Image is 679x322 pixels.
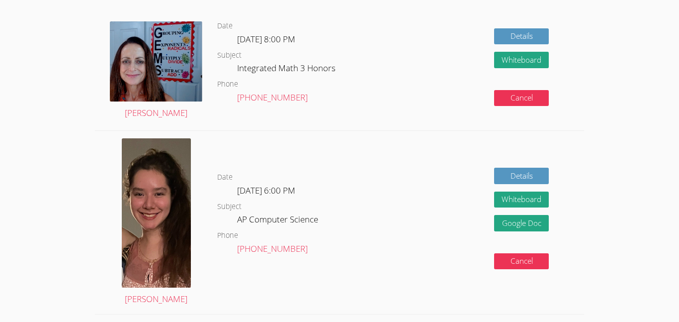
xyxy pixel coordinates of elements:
[217,171,233,184] dt: Date
[217,229,238,242] dt: Phone
[217,49,242,62] dt: Subject
[494,253,549,270] button: Cancel
[237,61,338,78] dd: Integrated Math 3 Honors
[237,243,308,254] a: [PHONE_NUMBER]
[494,52,549,68] button: Whiteboard
[237,185,295,196] span: [DATE] 6:00 PM
[217,20,233,32] dt: Date
[217,201,242,213] dt: Subject
[110,21,202,102] img: avatar.png
[237,92,308,103] a: [PHONE_NUMBER]
[122,138,191,288] img: avatar.png
[122,138,191,307] a: [PERSON_NAME]
[217,78,238,91] dt: Phone
[494,215,549,231] a: Google Doc
[494,168,549,184] a: Details
[237,213,320,229] dd: AP Computer Science
[494,28,549,45] a: Details
[110,21,202,120] a: [PERSON_NAME]
[494,90,549,107] button: Cancel
[237,33,295,45] span: [DATE] 8:00 PM
[494,192,549,208] button: Whiteboard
